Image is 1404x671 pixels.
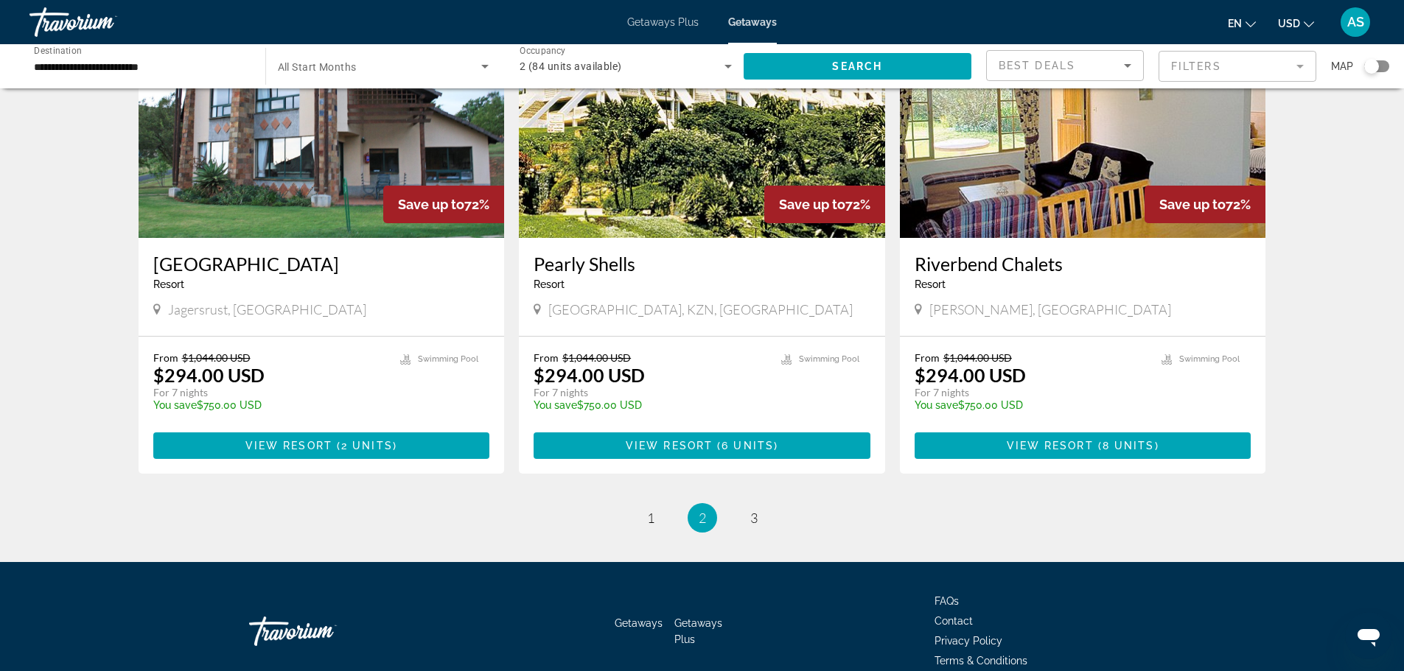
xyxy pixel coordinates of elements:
button: View Resort(6 units) [534,432,870,459]
p: $750.00 USD [534,399,766,411]
button: Change language [1228,13,1256,34]
mat-select: Sort by [999,57,1131,74]
span: Resort [153,278,184,290]
span: Occupancy [520,46,566,56]
p: $294.00 USD [534,364,645,386]
p: $294.00 USD [153,364,265,386]
iframe: Button to launch messaging window [1345,612,1392,659]
p: For 7 nights [915,386,1148,399]
span: Swimming Pool [418,354,478,364]
span: [GEOGRAPHIC_DATA], KZN, [GEOGRAPHIC_DATA] [548,301,853,317]
span: $1,044.00 USD [182,351,251,364]
span: 2 units [341,440,393,452]
div: 72% [383,186,504,223]
span: Best Deals [999,60,1075,71]
span: From [534,351,559,364]
span: $1,044.00 USD [943,351,1012,364]
nav: Pagination [139,503,1266,533]
a: FAQs [935,595,959,607]
span: You save [915,399,958,411]
span: Swimming Pool [799,354,859,364]
span: From [915,351,940,364]
span: Save up to [398,197,464,212]
a: Pearly Shells [534,253,870,275]
span: ( ) [713,440,778,452]
span: 1 [647,510,654,526]
span: View Resort [626,440,713,452]
button: Filter [1159,50,1316,82]
span: All Start Months [278,61,357,73]
a: [GEOGRAPHIC_DATA] [153,253,490,275]
span: View Resort [1007,440,1094,452]
span: Resort [534,278,565,290]
p: $750.00 USD [915,399,1148,411]
p: $750.00 USD [153,399,386,411]
span: Save up to [779,197,845,212]
span: 2 (84 units available) [520,60,622,72]
span: 8 units [1103,440,1155,452]
span: Destination [34,45,82,55]
span: Resort [915,278,946,290]
a: Getaways [728,16,777,28]
a: Getaways [615,617,663,629]
span: You save [534,399,577,411]
span: 6 units [722,440,774,452]
img: A008E01X.jpg [139,2,505,238]
span: Jagersrust, [GEOGRAPHIC_DATA] [168,301,366,317]
a: Terms & Conditions [935,655,1027,667]
img: 2170I01L.jpg [900,2,1266,238]
span: ( ) [332,440,397,452]
span: 3 [750,510,758,526]
a: Travorium [249,609,397,653]
img: 2476E01L.jpg [519,2,885,238]
span: USD [1278,18,1300,29]
button: View Resort(2 units) [153,432,490,459]
span: You save [153,399,197,411]
span: From [153,351,178,364]
div: 72% [1145,186,1265,223]
span: Map [1331,56,1353,77]
span: en [1228,18,1242,29]
a: Contact [935,615,973,627]
a: Riverbend Chalets [915,253,1251,275]
button: View Resort(8 units) [915,432,1251,459]
span: $1,044.00 USD [562,351,631,364]
button: User Menu [1336,7,1375,38]
span: ( ) [1094,440,1159,452]
a: Travorium [29,3,177,41]
a: Privacy Policy [935,635,1002,647]
span: Search [832,60,882,72]
span: AS [1347,15,1364,29]
span: 2 [699,510,706,526]
span: [PERSON_NAME], [GEOGRAPHIC_DATA] [929,301,1171,317]
p: For 7 nights [534,386,766,399]
div: 72% [764,186,885,223]
a: Getaways Plus [674,617,722,645]
button: Search [744,53,972,80]
span: Save up to [1159,197,1226,212]
button: Change currency [1278,13,1314,34]
a: Getaways Plus [627,16,699,28]
span: Swimming Pool [1179,354,1240,364]
span: View Resort [245,440,332,452]
p: For 7 nights [153,386,386,399]
p: $294.00 USD [915,364,1026,386]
